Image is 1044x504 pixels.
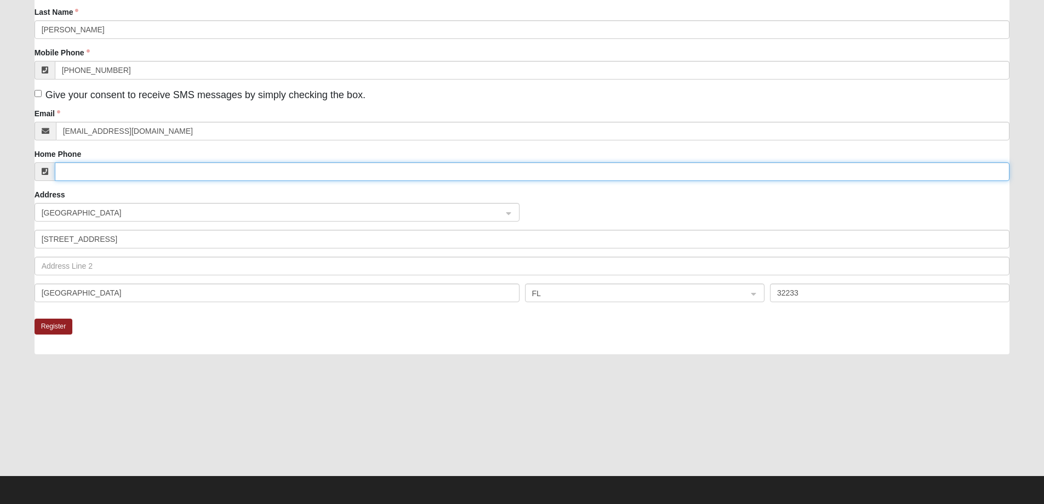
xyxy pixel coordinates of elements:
[35,149,82,160] label: Home Phone
[35,230,1010,248] input: Address Line 1
[45,89,366,100] span: Give your consent to receive SMS messages by simply checking the box.
[42,207,493,219] span: United States
[35,189,65,200] label: Address
[35,284,520,302] input: City
[35,7,79,18] label: Last Name
[35,47,90,58] label: Mobile Phone
[770,284,1009,302] input: Zip
[35,90,42,97] input: Give your consent to receive SMS messages by simply checking the box.
[35,108,60,119] label: Email
[35,319,73,335] button: Register
[532,287,738,299] span: FL
[35,257,1010,275] input: Address Line 2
